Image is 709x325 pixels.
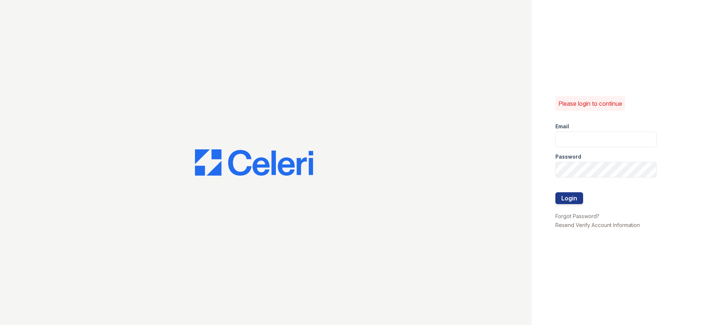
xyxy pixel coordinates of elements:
p: Please login to continue [558,99,622,108]
button: Login [555,192,583,204]
a: Resend Verify Account Information [555,222,640,228]
label: Email [555,123,569,130]
label: Password [555,153,581,160]
a: Forgot Password? [555,213,599,219]
img: CE_Logo_Blue-a8612792a0a2168367f1c8372b55b34899dd931a85d93a1a3d3e32e68fde9ad4.png [195,149,313,176]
